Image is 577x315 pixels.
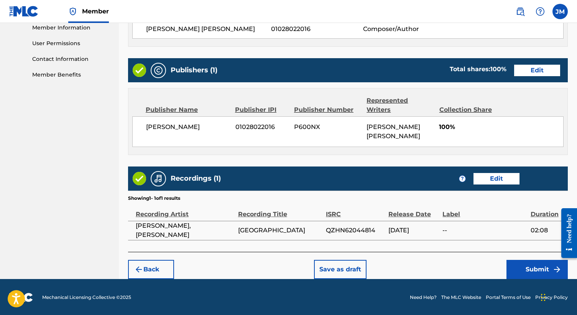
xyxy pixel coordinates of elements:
span: [PERSON_NAME] [PERSON_NAME] [367,123,420,140]
h5: Recordings (1) [171,174,221,183]
span: 100% [439,122,563,132]
span: [DATE] [388,226,439,235]
div: ISRC [326,202,385,219]
span: QZHN62044814 [326,226,385,235]
a: Contact Information [32,55,110,63]
a: Privacy Policy [535,294,568,301]
span: [PERSON_NAME] [146,122,230,132]
a: The MLC Website [441,294,481,301]
div: Collection Share [439,105,502,114]
a: User Permissions [32,39,110,47]
div: Recording Title [238,202,322,219]
div: Publisher Name [146,105,229,114]
iframe: Resource Center [556,202,577,264]
button: Edit [514,65,560,76]
span: Mechanical Licensing Collective © 2025 [42,294,131,301]
span: [GEOGRAPHIC_DATA] [238,226,322,235]
div: Drag [541,286,546,309]
img: Top Rightsholder [68,7,77,16]
span: Composer/Author [363,24,447,34]
button: Back [128,260,174,279]
p: Showing 1 - 1 of 1 results [128,195,180,202]
div: User Menu [552,4,568,19]
span: P600NX [294,122,361,132]
span: ? [459,176,465,182]
div: Publisher IPI [235,105,288,114]
img: f7272a7cc735f4ea7f67.svg [552,265,562,274]
div: Recording Artist [136,202,234,219]
img: Recordings [154,174,163,183]
a: Member Benefits [32,71,110,79]
div: Represented Writers [367,96,433,114]
span: [PERSON_NAME] [PERSON_NAME] [146,24,271,34]
div: Duration [531,202,564,219]
img: Publishers [154,66,163,75]
span: 100 % [490,65,506,73]
img: Valid [133,64,146,77]
a: Public Search [513,4,528,19]
div: Help [533,4,548,19]
div: Total shares: [450,65,506,74]
span: Member [82,7,109,16]
div: Release Date [388,202,439,219]
img: MLC Logo [9,6,39,17]
h5: Publishers (1) [171,66,217,75]
div: Publisher Number [294,105,361,114]
span: [PERSON_NAME], [PERSON_NAME] [136,221,234,240]
a: Need Help? [410,294,437,301]
span: 01028022016 [235,122,289,132]
img: 7ee5dd4eb1f8a8e3ef2f.svg [134,265,143,274]
img: help [536,7,545,16]
button: Edit [473,173,519,184]
iframe: Chat Widget [539,278,577,315]
div: Label [442,202,526,219]
span: 02:08 [531,226,564,235]
span: 01028022016 [271,24,363,34]
button: Submit [506,260,568,279]
a: Portal Terms of Use [486,294,531,301]
span: -- [442,226,526,235]
a: Member Information [32,24,110,32]
img: logo [9,293,33,302]
button: Save as draft [314,260,367,279]
img: search [516,7,525,16]
img: Valid [133,172,146,185]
